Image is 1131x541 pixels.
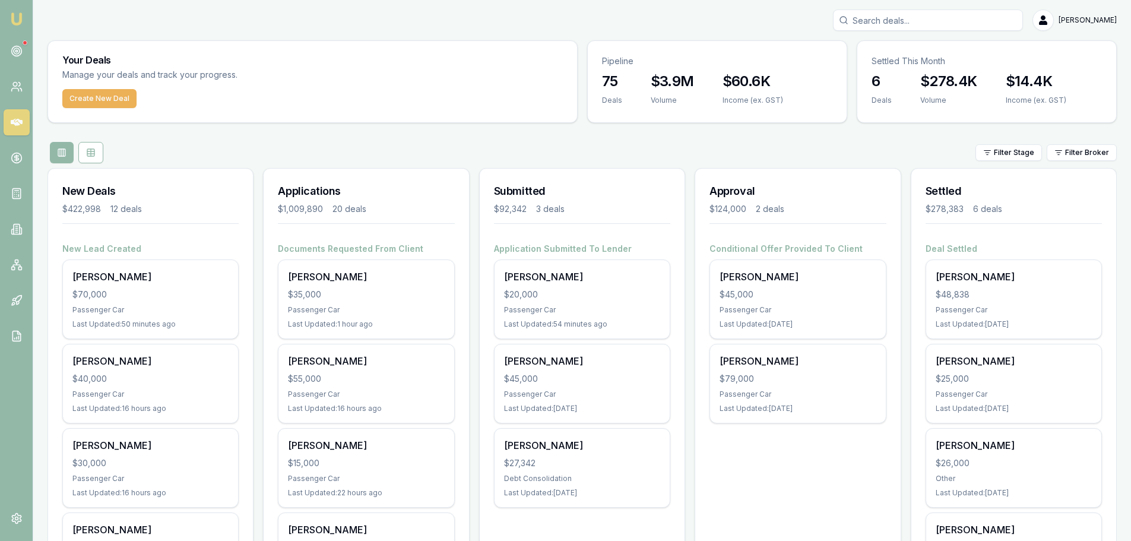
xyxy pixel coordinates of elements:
[504,270,660,284] div: [PERSON_NAME]
[720,373,876,385] div: $79,000
[756,203,784,215] div: 2 deals
[1059,15,1117,25] span: [PERSON_NAME]
[1006,72,1066,91] h3: $14.4K
[723,96,783,105] div: Income (ex. GST)
[936,523,1092,537] div: [PERSON_NAME]
[975,144,1042,161] button: Filter Stage
[936,305,1092,315] div: Passenger Car
[936,289,1092,300] div: $48,838
[936,319,1092,329] div: Last Updated: [DATE]
[920,72,977,91] h3: $278.4K
[651,72,694,91] h3: $3.9M
[720,354,876,368] div: [PERSON_NAME]
[62,55,563,65] h3: Your Deals
[288,523,444,537] div: [PERSON_NAME]
[936,457,1092,469] div: $26,000
[720,319,876,329] div: Last Updated: [DATE]
[504,319,660,329] div: Last Updated: 54 minutes ago
[1047,144,1117,161] button: Filter Broker
[72,474,229,483] div: Passenger Car
[72,404,229,413] div: Last Updated: 16 hours ago
[72,457,229,469] div: $30,000
[72,523,229,537] div: [PERSON_NAME]
[720,404,876,413] div: Last Updated: [DATE]
[288,305,444,315] div: Passenger Car
[651,96,694,105] div: Volume
[494,243,670,255] h4: Application Submitted To Lender
[288,390,444,399] div: Passenger Car
[62,183,239,200] h3: New Deals
[936,438,1092,453] div: [PERSON_NAME]
[872,72,892,91] h3: 6
[504,305,660,315] div: Passenger Car
[288,457,444,469] div: $15,000
[926,243,1102,255] h4: Deal Settled
[504,404,660,413] div: Last Updated: [DATE]
[62,68,366,82] p: Manage your deals and track your progress.
[709,243,886,255] h4: Conditional Offer Provided To Client
[72,270,229,284] div: [PERSON_NAME]
[926,183,1102,200] h3: Settled
[288,270,444,284] div: [PERSON_NAME]
[72,373,229,385] div: $40,000
[602,96,622,105] div: Deals
[1006,96,1066,105] div: Income (ex. GST)
[494,183,670,200] h3: Submitted
[72,354,229,368] div: [PERSON_NAME]
[936,354,1092,368] div: [PERSON_NAME]
[504,438,660,453] div: [PERSON_NAME]
[288,319,444,329] div: Last Updated: 1 hour ago
[504,488,660,498] div: Last Updated: [DATE]
[332,203,366,215] div: 20 deals
[504,474,660,483] div: Debt Consolidation
[920,96,977,105] div: Volume
[720,270,876,284] div: [PERSON_NAME]
[72,305,229,315] div: Passenger Car
[720,289,876,300] div: $45,000
[278,203,323,215] div: $1,009,890
[926,203,964,215] div: $278,383
[288,474,444,483] div: Passenger Car
[602,72,622,91] h3: 75
[72,319,229,329] div: Last Updated: 50 minutes ago
[720,390,876,399] div: Passenger Car
[62,203,101,215] div: $422,998
[936,390,1092,399] div: Passenger Car
[536,203,565,215] div: 3 deals
[278,243,454,255] h4: Documents Requested From Client
[9,12,24,26] img: emu-icon-u.png
[872,55,1102,67] p: Settled This Month
[936,404,1092,413] div: Last Updated: [DATE]
[504,354,660,368] div: [PERSON_NAME]
[110,203,142,215] div: 12 deals
[709,183,886,200] h3: Approval
[72,390,229,399] div: Passenger Car
[62,243,239,255] h4: New Lead Created
[62,89,137,108] a: Create New Deal
[936,270,1092,284] div: [PERSON_NAME]
[994,148,1034,157] span: Filter Stage
[709,203,746,215] div: $124,000
[288,354,444,368] div: [PERSON_NAME]
[288,373,444,385] div: $55,000
[1065,148,1109,157] span: Filter Broker
[936,373,1092,385] div: $25,000
[602,55,832,67] p: Pipeline
[872,96,892,105] div: Deals
[288,438,444,453] div: [PERSON_NAME]
[936,474,1092,483] div: Other
[72,438,229,453] div: [PERSON_NAME]
[72,488,229,498] div: Last Updated: 16 hours ago
[288,404,444,413] div: Last Updated: 16 hours ago
[288,488,444,498] div: Last Updated: 22 hours ago
[833,10,1023,31] input: Search deals
[504,390,660,399] div: Passenger Car
[494,203,527,215] div: $92,342
[936,488,1092,498] div: Last Updated: [DATE]
[973,203,1002,215] div: 6 deals
[504,373,660,385] div: $45,000
[723,72,783,91] h3: $60.6K
[504,457,660,469] div: $27,342
[504,289,660,300] div: $20,000
[288,289,444,300] div: $35,000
